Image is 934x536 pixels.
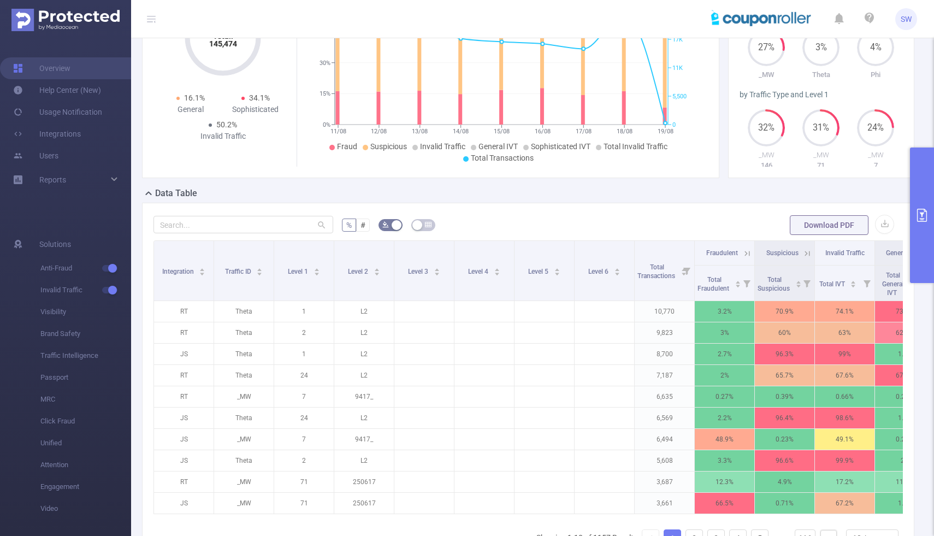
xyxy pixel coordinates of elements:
span: Anti-Fraud [40,257,131,279]
div: Sort [795,279,802,286]
div: Sort [314,267,320,273]
i: Filter menu [859,266,874,301]
span: 16.1% [184,93,205,102]
p: JS [154,344,214,364]
p: 67.6% [815,365,874,386]
p: L2 [334,408,394,428]
a: Usage Notification [13,101,102,123]
span: Level 5 [528,268,550,275]
i: icon: caret-up [735,279,741,282]
p: 4.9% [755,472,814,492]
i: icon: caret-up [314,267,320,270]
p: _MW [214,429,274,450]
span: Integration [162,268,196,275]
span: Attention [40,454,131,476]
p: JS [154,408,214,428]
tspan: 11K [672,64,683,72]
span: Solutions [39,233,71,255]
i: icon: caret-down [850,283,856,286]
span: Total Fraudulent [697,276,731,292]
p: L2 [334,450,394,471]
p: 3.3% [695,450,754,471]
span: Fraudulent [706,249,738,257]
tspan: 15/08 [494,128,510,135]
div: by Traffic Type and Level 1 [740,89,903,101]
p: L2 [334,344,394,364]
span: Total Transactions [471,154,534,162]
span: 3% [802,43,840,52]
div: Sort [374,267,380,273]
p: 9417_ [334,429,394,450]
p: 17.2% [815,472,874,492]
i: icon: caret-up [614,267,620,270]
i: icon: caret-up [850,279,856,282]
tspan: 18/08 [616,128,632,135]
i: icon: caret-down [199,271,205,274]
div: Sort [735,279,741,286]
i: icon: caret-up [257,267,263,270]
a: Overview [13,57,70,79]
span: Traffic Intelligence [40,345,131,367]
p: 66.5% [695,493,754,514]
p: _MW [214,386,274,407]
span: Level 2 [348,268,370,275]
p: 6,569 [635,408,694,428]
p: RT [154,386,214,407]
p: 74.1% [815,301,874,322]
div: Sort [434,267,440,273]
tspan: 19/08 [657,128,673,135]
span: Fraud [337,142,357,151]
tspan: 5,500 [672,93,687,100]
tspan: 16/08 [535,128,551,135]
i: icon: caret-down [795,283,801,286]
i: icon: caret-down [735,283,741,286]
tspan: 13/08 [412,128,428,135]
p: Phi [848,69,903,80]
tspan: 0% [323,121,330,128]
tspan: 17K [672,36,683,43]
span: Level 6 [588,268,610,275]
p: 3,687 [635,472,694,492]
span: # [360,221,365,229]
p: 3.2% [695,301,754,322]
tspan: 17/08 [575,128,591,135]
i: icon: caret-up [374,267,380,270]
p: 71 [274,472,334,492]
p: 67.2% [815,493,874,514]
span: Invalid Traffic [40,279,131,301]
p: 3% [695,322,754,343]
span: 27% [748,43,785,52]
span: Total Suspicious [758,276,791,292]
p: 12.3% [695,472,754,492]
p: 7 [274,429,334,450]
p: 98.6% [815,408,874,428]
i: icon: caret-down [494,271,500,274]
span: Engagement [40,476,131,498]
input: Search... [153,216,333,233]
div: Invalid Traffic [191,131,256,142]
i: Filter menu [679,241,694,301]
p: JS [154,450,214,471]
p: 1 [274,344,334,364]
p: 60% [755,322,814,343]
span: Brand Safety [40,323,131,345]
p: 9,823 [635,322,694,343]
p: L2 [334,301,394,322]
p: 250617 [334,493,394,514]
div: Sort [256,267,263,273]
span: Total IVT [819,280,847,288]
i: icon: caret-down [434,271,440,274]
i: icon: caret-down [374,271,380,274]
p: 0.27% [695,386,754,407]
i: icon: caret-up [554,267,560,270]
p: 49.1% [815,429,874,450]
i: icon: caret-up [494,267,500,270]
tspan: 14/08 [453,128,469,135]
p: L2 [334,365,394,386]
div: Sort [199,267,205,273]
p: _MW [740,69,794,80]
p: 3,661 [635,493,694,514]
span: 50.2% [216,120,237,129]
p: 8,700 [635,344,694,364]
p: 71 [794,160,848,171]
